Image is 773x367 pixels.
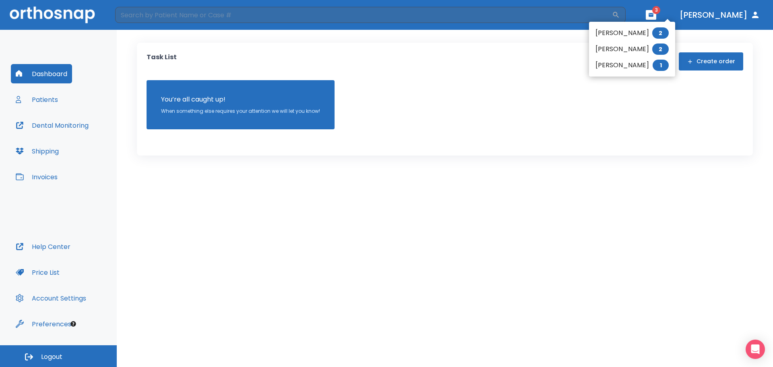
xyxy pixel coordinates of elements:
div: Open Intercom Messenger [746,340,765,359]
span: 2 [652,27,669,39]
span: 2 [652,44,669,55]
span: 1 [653,60,669,71]
li: [PERSON_NAME] [589,57,675,73]
li: [PERSON_NAME] [589,25,675,41]
li: [PERSON_NAME] [589,41,675,57]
